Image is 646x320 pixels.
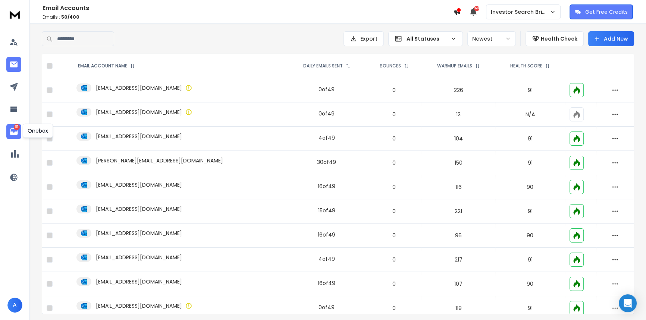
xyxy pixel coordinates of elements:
div: 0 of 49 [319,110,335,117]
td: 91 [495,248,565,272]
div: 4 of 49 [319,255,335,263]
span: 50 [474,6,479,11]
p: [EMAIL_ADDRESS][DOMAIN_NAME] [96,302,182,310]
td: 91 [495,127,565,151]
p: 0 [371,207,417,215]
p: [EMAIL_ADDRESS][DOMAIN_NAME] [96,84,182,92]
p: 0 [371,183,417,191]
p: 0 [371,135,417,142]
p: 0 [371,159,417,167]
img: logo [7,7,22,21]
button: A [7,298,22,313]
div: 15 of 49 [318,207,335,214]
div: Open Intercom Messenger [619,294,637,312]
p: 0 [371,280,417,288]
p: WARMUP EMAILS [437,63,472,69]
td: 91 [495,78,565,102]
p: 0 [371,111,417,118]
p: [PERSON_NAME][EMAIL_ADDRESS][DOMAIN_NAME] [96,157,223,164]
td: 12 [421,102,495,127]
td: 104 [421,127,495,151]
div: 16 of 49 [318,231,335,238]
p: [EMAIL_ADDRESS][DOMAIN_NAME] [96,254,182,261]
p: Get Free Credits [585,8,628,16]
p: [EMAIL_ADDRESS][DOMAIN_NAME] [96,133,182,140]
div: 0 of 49 [319,304,335,311]
div: 16 of 49 [318,279,335,287]
p: HEALTH SCORE [510,63,542,69]
a: 81 [6,124,21,139]
button: Export [344,31,384,46]
button: Newest [467,31,516,46]
td: 116 [421,175,495,199]
div: Onebox [23,124,53,138]
td: 221 [421,199,495,224]
span: 50 / 400 [61,14,79,20]
td: 96 [421,224,495,248]
div: EMAIL ACCOUNT NAME [78,63,135,69]
td: 217 [421,248,495,272]
div: 30 of 49 [317,158,336,166]
td: 90 [495,175,565,199]
p: Investor Search Brillwood [491,8,550,16]
p: All Statuses [407,35,448,42]
p: Emails : [43,14,453,20]
td: 90 [495,224,565,248]
p: [EMAIL_ADDRESS][DOMAIN_NAME] [96,181,182,188]
p: BOUNCES [380,63,401,69]
td: 150 [421,151,495,175]
p: 0 [371,86,417,94]
p: 81 [14,124,20,130]
p: 0 [371,256,417,263]
p: DAILY EMAILS SENT [303,63,343,69]
div: 16 of 49 [318,183,335,190]
td: 90 [495,272,565,296]
p: 0 [371,232,417,239]
td: 107 [421,272,495,296]
button: Health Check [526,31,584,46]
p: 0 [371,304,417,312]
h1: Email Accounts [43,4,453,13]
p: [EMAIL_ADDRESS][DOMAIN_NAME] [96,108,182,116]
p: [EMAIL_ADDRESS][DOMAIN_NAME] [96,278,182,285]
p: [EMAIL_ADDRESS][DOMAIN_NAME] [96,205,182,213]
td: 91 [495,151,565,175]
p: [EMAIL_ADDRESS][DOMAIN_NAME] [96,229,182,237]
p: Health Check [541,35,577,42]
button: Get Free Credits [570,4,633,19]
p: N/A [500,111,561,118]
button: Add New [588,31,634,46]
div: 0 of 49 [319,86,335,93]
td: 91 [495,199,565,224]
div: 4 of 49 [319,134,335,142]
td: 226 [421,78,495,102]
